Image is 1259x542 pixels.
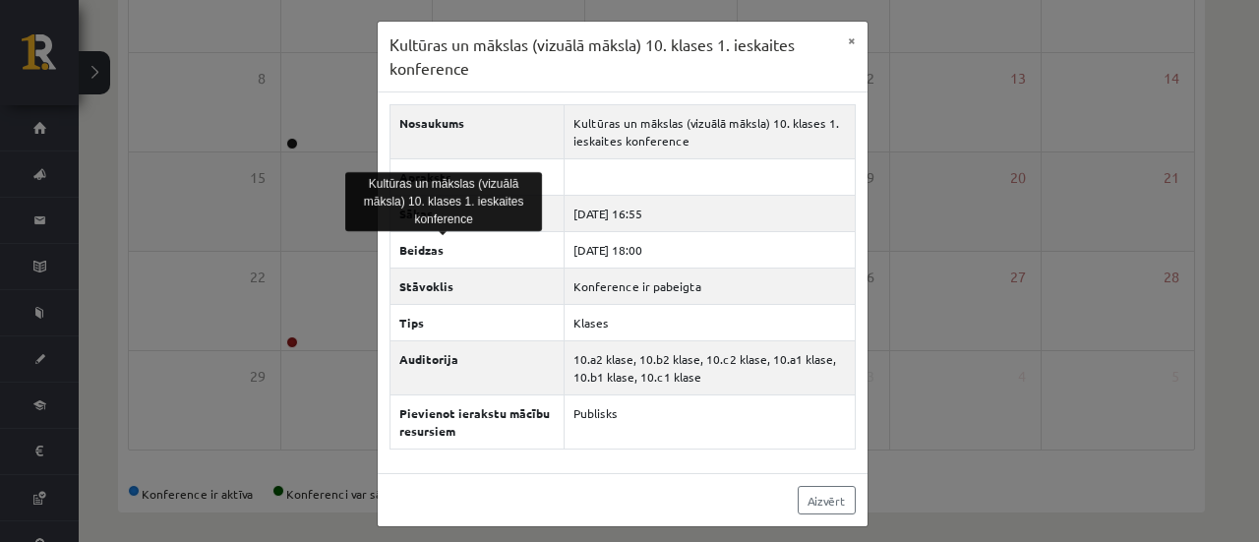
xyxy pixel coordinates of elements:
div: Kultūras un mākslas (vizuālā māksla) 10. klases 1. ieskaites konference [345,172,542,231]
td: Klases [564,305,855,341]
td: 10.a2 klase, 10.b2 klase, 10.c2 klase, 10.a1 klase, 10.b1 klase, 10.c1 klase [564,341,855,395]
th: Stāvoklis [390,269,564,305]
th: Nosaukums [390,105,564,159]
th: Beidzas [390,232,564,269]
th: Apraksts [390,159,564,196]
th: Auditorija [390,341,564,395]
h3: Kultūras un mākslas (vizuālā māksla) 10. klases 1. ieskaites konference [390,33,836,80]
td: Kultūras un mākslas (vizuālā māksla) 10. klases 1. ieskaites konference [564,105,855,159]
td: [DATE] 18:00 [564,232,855,269]
button: × [836,22,868,59]
th: Tips [390,305,564,341]
td: Publisks [564,395,855,450]
th: Pievienot ierakstu mācību resursiem [390,395,564,450]
td: Konference ir pabeigta [564,269,855,305]
a: Aizvērt [798,486,856,514]
td: [DATE] 16:55 [564,196,855,232]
